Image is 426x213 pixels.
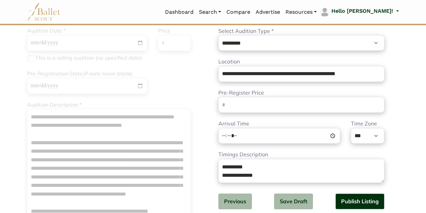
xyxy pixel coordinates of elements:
label: Pre-Register Price [218,89,264,97]
img: profile picture [320,7,329,17]
label: Arrival Time [218,119,249,128]
button: Save Draft [274,194,313,209]
label: Timings Description [218,150,268,159]
a: profile picture Hello [PERSON_NAME]! [319,7,399,17]
a: Resources [283,5,319,19]
a: Advertise [253,5,283,19]
button: Previous [218,194,252,209]
a: Search [196,5,224,19]
a: Dashboard [162,5,196,19]
label: Select Audition Type * [218,27,274,36]
a: Compare [224,5,253,19]
button: Publish Listing [335,194,384,209]
p: Hello [PERSON_NAME]! [331,7,393,15]
label: Time Zone [351,119,377,128]
label: Location [218,57,240,66]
